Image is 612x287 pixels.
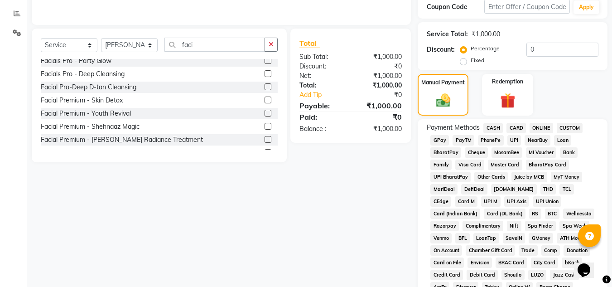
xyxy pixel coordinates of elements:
[541,245,560,256] span: Comp
[496,91,520,110] img: _gift.svg
[430,233,452,243] span: Venmo
[430,209,480,219] span: Card (Indian Bank)
[41,122,140,131] div: Facial Premium - Shehnaaz Magic
[531,258,559,268] span: City Card
[496,258,527,268] span: BRAC Card
[430,135,449,146] span: GPay
[430,221,459,231] span: Razorpay
[427,2,484,12] div: Coupon Code
[563,209,594,219] span: Wellnessta
[293,112,351,122] div: Paid:
[432,92,455,108] img: _cash.svg
[430,245,462,256] span: On Account
[488,160,522,170] span: Master Card
[529,209,541,219] span: RS
[41,135,203,145] div: Facial Premium - [PERSON_NAME] Radiance Treatment
[299,39,320,48] span: Total
[526,160,569,170] span: BharatPay Card
[551,172,583,182] span: MyT Money
[455,233,470,243] span: BFL
[421,78,465,87] label: Manual Payment
[293,81,351,90] div: Total:
[525,221,556,231] span: Spa Finder
[472,29,500,39] div: ₹1,000.00
[559,184,574,195] span: TCL
[41,109,131,118] div: Facial Premium - Youth Revival
[573,0,599,14] button: Apply
[430,270,463,280] span: Credit Card
[557,123,583,133] span: CUSTOM
[351,71,409,81] div: ₹1,000.00
[467,258,492,268] span: Envision
[483,123,503,133] span: CASH
[519,245,538,256] span: Trade
[427,45,455,54] div: Discount:
[41,56,111,66] div: Facials Pro - Party Glow
[430,172,471,182] span: UPI BharatPay
[474,172,508,182] span: Other Cards
[293,100,351,111] div: Payable:
[455,160,484,170] span: Visa Card
[351,124,409,134] div: ₹1,000.00
[430,258,464,268] span: Card on File
[528,270,547,280] span: LUZO
[461,184,487,195] span: DefiDeal
[506,123,526,133] span: CARD
[430,184,458,195] span: MariDeal
[540,184,556,195] span: THD
[511,172,547,182] span: Juice by MCB
[471,56,484,64] label: Fixed
[453,135,474,146] span: PayTM
[473,233,499,243] span: LoanTap
[504,196,530,207] span: UPI Axis
[478,135,504,146] span: PhonePe
[467,270,498,280] span: Debit Card
[463,221,503,231] span: Complimentary
[533,196,561,207] span: UPI Union
[41,148,159,158] div: Facial Premium - 03+ Power Brightening
[545,209,560,219] span: BTC
[466,245,515,256] span: Chamber Gift Card
[492,147,522,158] span: MosamBee
[351,112,409,122] div: ₹0
[465,147,488,158] span: Cheque
[550,270,579,280] span: Jazz Cash
[507,221,521,231] span: Nift
[41,83,136,92] div: Facial Pro-Deep D-tan Cleansing
[503,233,525,243] span: SaveIN
[430,160,452,170] span: Family
[471,44,500,53] label: Percentage
[427,123,480,132] span: Payment Methods
[562,258,582,268] span: bKash
[526,147,557,158] span: MI Voucher
[164,38,265,52] input: Search or Scan
[492,78,523,86] label: Redemption
[560,147,578,158] span: Bank
[293,62,351,71] div: Discount:
[554,135,571,146] span: Loan
[430,147,461,158] span: BharatPay
[293,71,351,81] div: Net:
[293,124,351,134] div: Balance :
[351,62,409,71] div: ₹0
[507,135,521,146] span: UPI
[484,209,525,219] span: Card (DL Bank)
[574,251,603,278] iframe: chat widget
[557,233,586,243] span: ATH Movil
[41,96,123,105] div: Facial Premium - Skin Detox
[564,245,590,256] span: Donation
[41,69,125,79] div: Facials Pro - Deep Cleansing
[481,196,501,207] span: UPI M
[293,90,360,100] a: Add Tip
[529,233,553,243] span: GMoney
[361,90,409,100] div: ₹0
[525,135,550,146] span: NearBuy
[351,81,409,90] div: ₹1,000.00
[351,52,409,62] div: ₹1,000.00
[430,196,451,207] span: CEdge
[427,29,468,39] div: Service Total:
[293,52,351,62] div: Sub Total:
[351,100,409,111] div: ₹1,000.00
[491,184,537,195] span: [DOMAIN_NAME]
[501,270,525,280] span: Shoutlo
